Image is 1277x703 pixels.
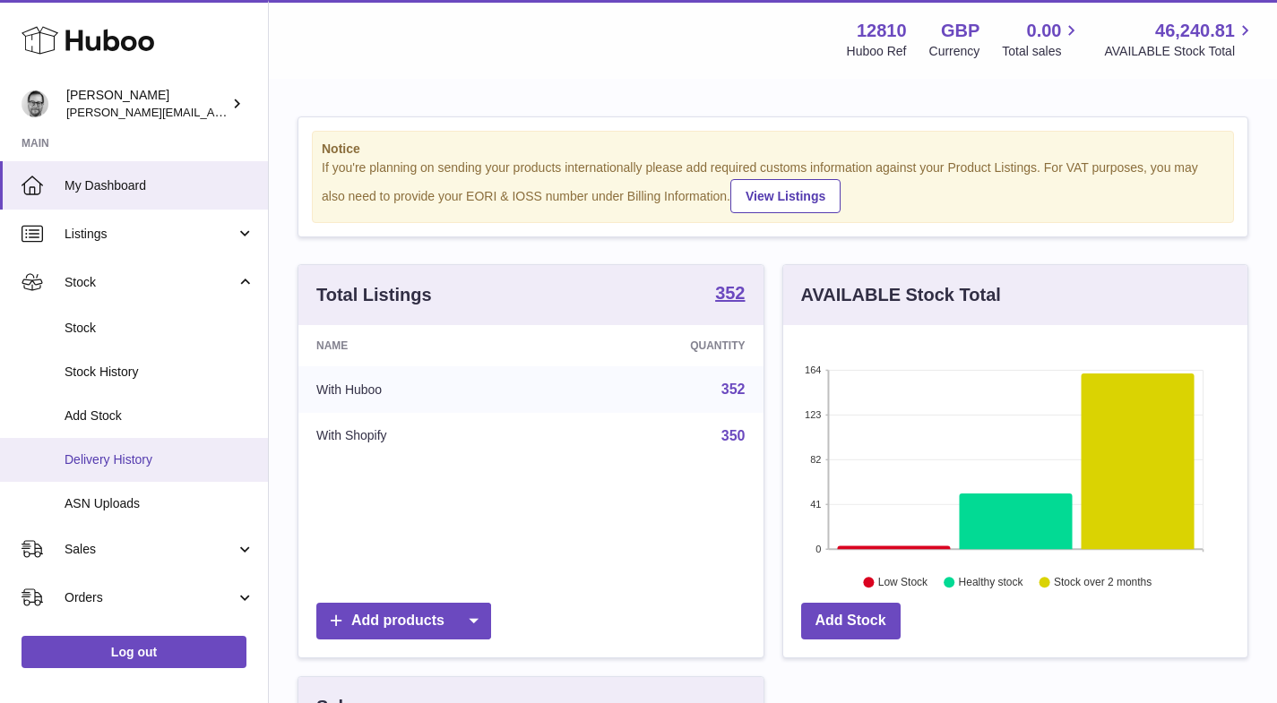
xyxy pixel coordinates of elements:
[721,428,746,443] a: 350
[801,283,1001,307] h3: AVAILABLE Stock Total
[815,544,821,554] text: 0
[198,106,302,117] div: Keywords by Traffic
[65,451,255,468] span: Delivery History
[810,454,821,465] text: 82
[50,29,88,43] div: v 4.0.25
[316,603,491,639] a: Add products
[298,413,549,459] td: With Shopify
[1104,43,1255,60] span: AVAILABLE Stock Total
[66,105,359,119] span: [PERSON_NAME][EMAIL_ADDRESS][DOMAIN_NAME]
[715,284,745,305] a: 352
[22,90,48,117] img: alex@digidistiller.com
[298,366,549,413] td: With Huboo
[1104,19,1255,60] a: 46,240.81 AVAILABLE Stock Total
[801,603,901,639] a: Add Stock
[316,283,432,307] h3: Total Listings
[65,495,255,512] span: ASN Uploads
[549,325,764,366] th: Quantity
[29,47,43,61] img: website_grey.svg
[65,274,236,291] span: Stock
[48,104,63,118] img: tab_domain_overview_orange.svg
[65,589,236,606] span: Orders
[47,47,197,61] div: Domain: [DOMAIN_NAME]
[1002,43,1082,60] span: Total sales
[298,325,549,366] th: Name
[958,576,1023,588] text: Healthy stock
[857,19,907,43] strong: 12810
[1054,576,1152,588] text: Stock over 2 months
[29,29,43,43] img: logo_orange.svg
[65,226,236,243] span: Listings
[66,87,228,121] div: [PERSON_NAME]
[805,364,821,375] text: 164
[1155,19,1235,43] span: 46,240.81
[322,159,1224,213] div: If you're planning on sending your products internationally please add required customs informati...
[178,104,193,118] img: tab_keywords_by_traffic_grey.svg
[877,576,928,588] text: Low Stock
[810,499,821,510] text: 41
[1002,19,1082,60] a: 0.00 Total sales
[65,541,236,558] span: Sales
[65,177,255,194] span: My Dashboard
[941,19,979,43] strong: GBP
[730,179,841,213] a: View Listings
[65,364,255,381] span: Stock History
[929,43,980,60] div: Currency
[65,320,255,337] span: Stock
[721,382,746,397] a: 352
[65,407,255,424] span: Add Stock
[1027,19,1062,43] span: 0.00
[68,106,160,117] div: Domain Overview
[805,409,821,420] text: 123
[847,43,907,60] div: Huboo Ref
[22,636,246,668] a: Log out
[715,284,745,302] strong: 352
[322,141,1224,158] strong: Notice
